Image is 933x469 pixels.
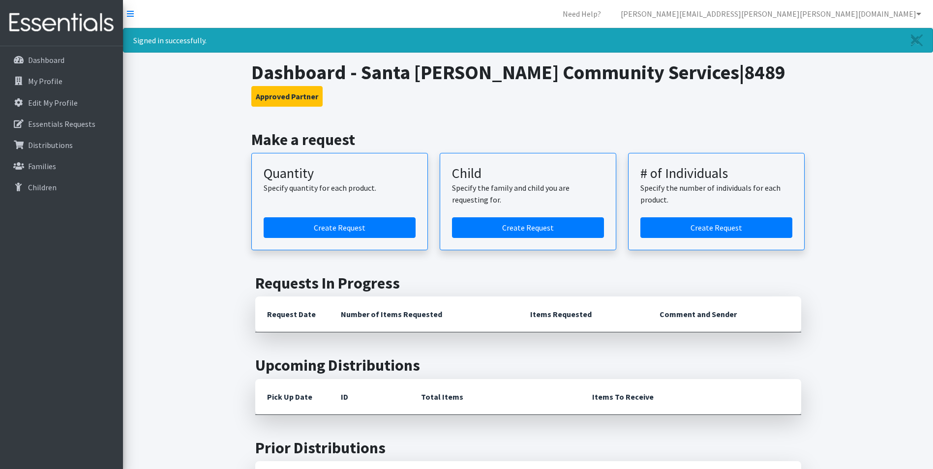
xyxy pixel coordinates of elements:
[901,29,933,52] a: Close
[4,156,119,176] a: Families
[580,379,801,415] th: Items To Receive
[640,217,792,238] a: Create a request by number of individuals
[251,60,805,84] h1: Dashboard - Santa [PERSON_NAME] Community Services|8489
[640,182,792,205] p: Specify the number of individuals for each product.
[648,296,801,332] th: Comment and Sender
[4,50,119,70] a: Dashboard
[251,86,323,107] button: Approved Partner
[452,182,604,205] p: Specify the family and child you are requesting for.
[255,356,801,375] h2: Upcoming Distributions
[255,296,329,332] th: Request Date
[518,296,648,332] th: Items Requested
[28,182,57,192] p: Children
[329,379,409,415] th: ID
[4,6,119,39] img: HumanEssentials
[255,439,801,457] h2: Prior Distributions
[409,379,580,415] th: Total Items
[123,28,933,53] div: Signed in successfully.
[255,274,801,293] h2: Requests In Progress
[264,217,416,238] a: Create a request by quantity
[28,119,95,129] p: Essentials Requests
[251,130,805,149] h2: Make a request
[4,114,119,134] a: Essentials Requests
[4,135,119,155] a: Distributions
[28,76,62,86] p: My Profile
[28,161,56,171] p: Families
[28,98,78,108] p: Edit My Profile
[255,379,329,415] th: Pick Up Date
[4,177,119,197] a: Children
[264,182,416,194] p: Specify quantity for each product.
[28,140,73,150] p: Distributions
[452,217,604,238] a: Create a request for a child or family
[264,165,416,182] h3: Quantity
[329,296,519,332] th: Number of Items Requested
[613,4,929,24] a: [PERSON_NAME][EMAIL_ADDRESS][PERSON_NAME][PERSON_NAME][DOMAIN_NAME]
[28,55,64,65] p: Dashboard
[640,165,792,182] h3: # of Individuals
[4,93,119,113] a: Edit My Profile
[4,71,119,91] a: My Profile
[452,165,604,182] h3: Child
[555,4,609,24] a: Need Help?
